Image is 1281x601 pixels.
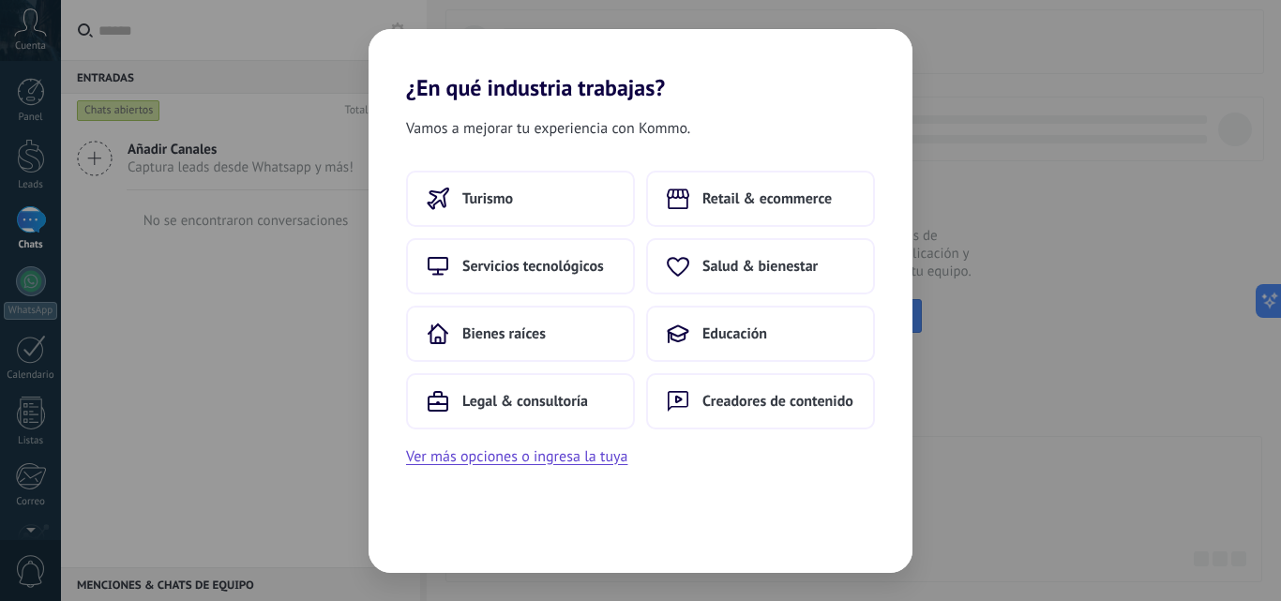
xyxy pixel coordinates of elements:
button: Legal & consultoría [406,373,635,429]
button: Salud & bienestar [646,238,875,294]
button: Ver más opciones o ingresa la tuya [406,444,627,469]
span: Turismo [462,189,513,208]
span: Retail & ecommerce [702,189,832,208]
button: Bienes raíces [406,306,635,362]
span: Creadores de contenido [702,392,853,411]
span: Salud & bienestar [702,257,818,276]
span: Educación [702,324,767,343]
h2: ¿En qué industria trabajas? [369,29,912,101]
button: Retail & ecommerce [646,171,875,227]
button: Servicios tecnológicos [406,238,635,294]
button: Creadores de contenido [646,373,875,429]
span: Legal & consultoría [462,392,588,411]
span: Vamos a mejorar tu experiencia con Kommo. [406,116,690,141]
span: Bienes raíces [462,324,546,343]
button: Turismo [406,171,635,227]
button: Educación [646,306,875,362]
span: Servicios tecnológicos [462,257,604,276]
